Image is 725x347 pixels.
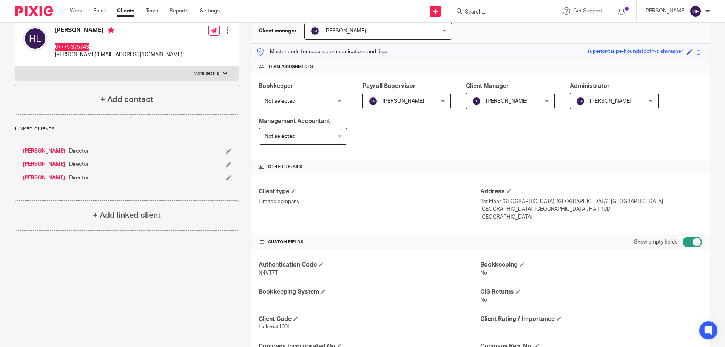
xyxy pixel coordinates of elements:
span: Director [69,174,89,182]
span: Not selected [265,134,295,139]
p: Linked clients [15,126,239,132]
h4: Bookkeeping System [259,288,480,296]
img: svg%3E [690,5,702,17]
h4: CIS Returns [480,288,702,296]
span: [PERSON_NAME] [383,99,424,104]
span: Client Manager [466,83,509,89]
a: Work [70,7,82,15]
h4: + Add linked client [93,210,161,221]
h4: Address [480,188,702,196]
label: Show empty fields [634,238,677,246]
h4: [PERSON_NAME] [55,26,182,36]
a: Email [93,7,106,15]
h4: Authentication Code [259,261,480,269]
span: Director [69,147,89,155]
span: Not selected [265,99,295,104]
span: Get Support [573,8,602,14]
span: Team assignments [268,64,313,70]
a: Settings [200,7,220,15]
h3: Client manager [259,27,297,35]
h4: Client Rating / Importance [480,315,702,323]
a: [PERSON_NAME] [23,147,65,155]
a: Reports [170,7,188,15]
span: Payroll Supervisor [362,83,416,89]
span: Director [69,160,89,168]
img: svg%3E [369,97,378,106]
div: superior-taupe-houndstooth-dishwasher [587,48,683,56]
i: Primary [107,26,115,34]
span: Bookkeeper [259,83,293,89]
p: [PERSON_NAME][EMAIL_ADDRESS][DOMAIN_NAME] [55,51,182,59]
h4: Bookkeeping [480,261,702,269]
p: More details [194,71,219,77]
span: N4VT7T [259,270,278,276]
a: [PERSON_NAME] [23,160,65,168]
p: Master code for secure communications and files [257,48,387,56]
p: [PERSON_NAME] [644,7,686,15]
a: [PERSON_NAME] [23,174,65,182]
span: Management Accountant [259,118,330,124]
p: Limited company [259,198,480,205]
img: svg%3E [472,97,481,106]
span: Administrator [570,83,610,89]
a: Clients [117,7,134,15]
span: [PERSON_NAME] [590,99,631,104]
h4: Client Code [259,315,480,323]
p: 07775 375743 [55,43,182,51]
span: No [480,270,487,276]
span: Lickimat100L [259,324,291,330]
img: svg%3E [576,97,585,106]
input: Search [464,9,532,16]
p: [GEOGRAPHIC_DATA] [480,213,702,221]
h4: Client type [259,188,480,196]
p: [GEOGRAPHIC_DATA], [GEOGRAPHIC_DATA], HA1 1UD [480,205,702,213]
span: [PERSON_NAME] [324,28,366,34]
span: Other details [268,164,302,170]
a: Team [146,7,158,15]
h4: CUSTOM FIELDS [259,239,480,245]
img: svg%3E [23,26,47,51]
p: 1st Floor [GEOGRAPHIC_DATA], [GEOGRAPHIC_DATA], [GEOGRAPHIC_DATA] [480,198,702,205]
h4: + Add contact [100,94,153,105]
span: [PERSON_NAME] [486,99,528,104]
img: svg%3E [310,26,319,35]
img: Pixie [15,6,53,16]
span: No [480,298,487,303]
